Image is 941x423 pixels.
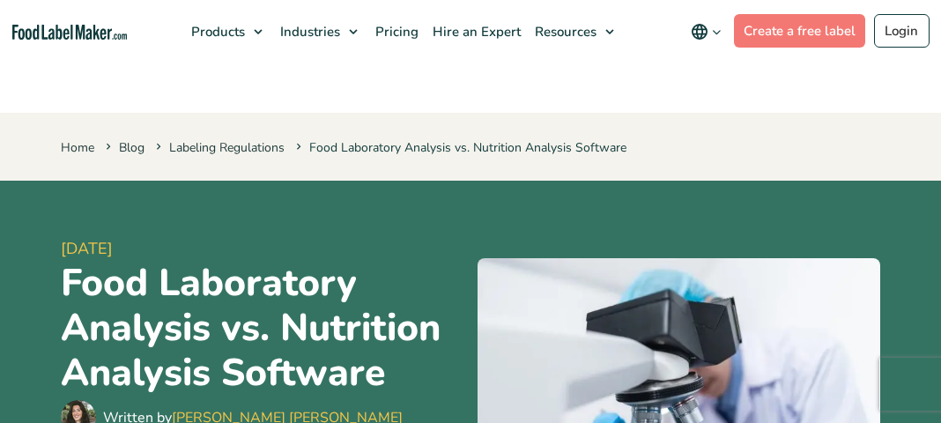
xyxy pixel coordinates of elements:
[275,23,342,41] span: Industries
[61,139,94,156] a: Home
[61,237,463,261] span: [DATE]
[169,139,285,156] a: Labeling Regulations
[370,23,420,41] span: Pricing
[61,261,463,397] h1: Food Laboratory Analysis vs. Nutrition Analysis Software
[530,23,598,41] span: Resources
[119,139,144,156] a: Blog
[874,14,930,48] a: Login
[734,14,866,48] a: Create a free label
[293,139,626,156] span: Food Laboratory Analysis vs. Nutrition Analysis Software
[186,23,247,41] span: Products
[427,23,522,41] span: Hire an Expert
